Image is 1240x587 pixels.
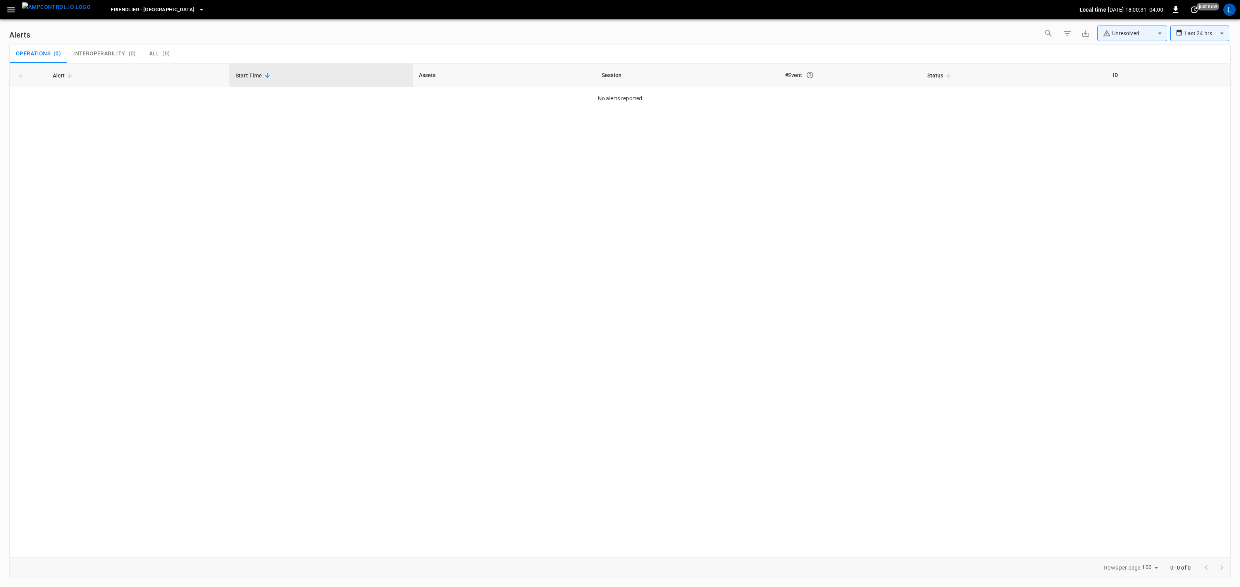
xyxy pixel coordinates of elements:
img: ampcontrol.io logo [22,2,91,12]
th: Session [596,64,779,87]
div: profile-icon [1223,3,1236,16]
div: 100 [1142,562,1161,573]
th: ID [1107,64,1230,87]
span: Alert [53,71,75,80]
td: No alerts reported [10,87,1230,110]
span: Friendlier - [GEOGRAPHIC_DATA] [111,5,195,14]
span: ( 0 ) [129,50,136,57]
span: Start Time [236,71,272,80]
div: Last 24 hrs [1185,26,1229,41]
span: ( 0 ) [53,50,61,57]
p: 0–0 of 0 [1170,564,1191,572]
span: Status [927,71,954,80]
th: Assets [413,64,596,87]
p: [DATE] 18:00:31 -04:00 [1108,6,1163,14]
h6: Alerts [9,29,30,41]
p: Rows per page: [1104,564,1142,572]
div: #Event [785,68,915,82]
span: ( 0 ) [162,50,170,57]
button: set refresh interval [1188,3,1200,16]
button: An event is a single occurrence of an issue. An alert groups related events for the same asset, m... [803,68,817,82]
p: Local time [1080,6,1106,14]
span: All [149,50,159,57]
span: just now [1197,3,1219,10]
button: Friendlier - [GEOGRAPHIC_DATA] [108,2,208,17]
div: Unresolved [1103,29,1155,38]
span: Interoperability [73,50,125,57]
span: Operations [16,50,50,57]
